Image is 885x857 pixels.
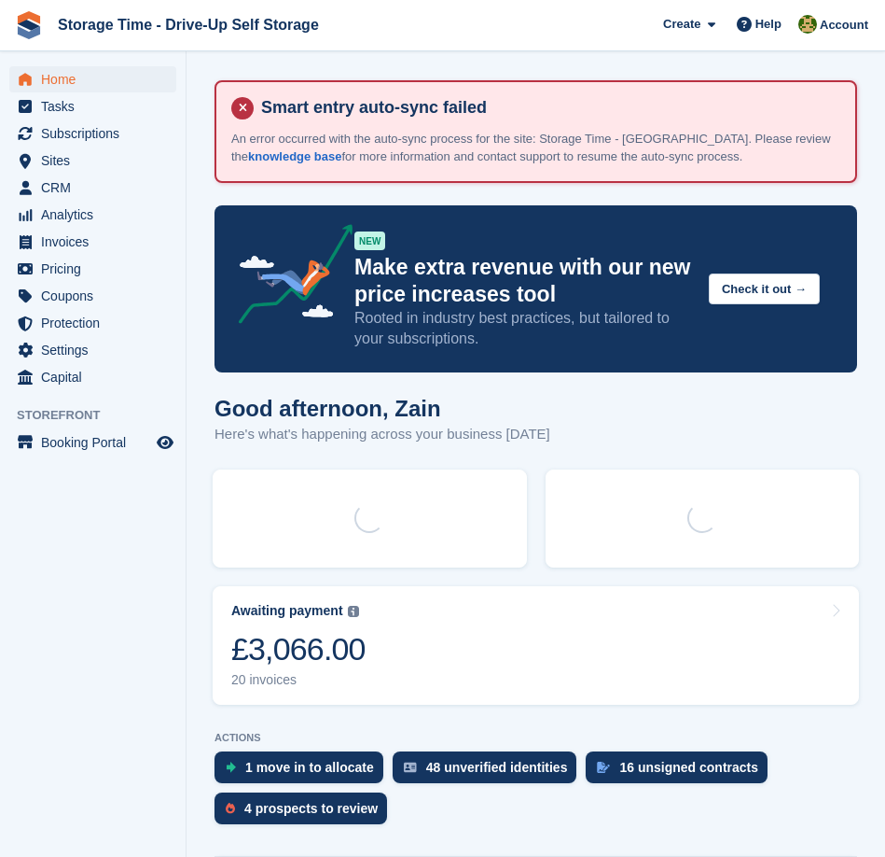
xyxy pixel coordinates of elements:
[41,120,153,147] span: Subscriptions
[9,202,176,228] a: menu
[426,760,568,775] div: 48 unverified identities
[393,752,587,793] a: 48 unverified identities
[244,801,378,816] div: 4 prospects to review
[15,11,43,39] img: stora-icon-8386f47178a22dfd0bd8f6a31ec36ba5ce8667c1dd55bd0f319d3a0aa187defe.svg
[354,232,385,250] div: NEW
[348,606,359,617] img: icon-info-grey-7440780725fd019a000dd9b08b2336e03edf1995a4989e88bcd33f0948082b44.svg
[798,15,817,34] img: Zain Sarwar
[17,406,186,425] span: Storefront
[214,732,857,744] p: ACTIONS
[226,803,235,814] img: prospect-51fa495bee0391a8d652442698ab0144808aea92771e9ea1ae160a38d050c398.svg
[709,274,820,304] button: Check it out →
[41,283,153,309] span: Coupons
[231,672,366,688] div: 20 invoices
[214,396,550,421] h1: Good afternoon, Zain
[214,424,550,445] p: Here's what's happening across your business [DATE]
[41,175,153,201] span: CRM
[9,175,176,201] a: menu
[41,148,153,174] span: Sites
[9,66,176,92] a: menu
[9,229,176,255] a: menu
[9,310,176,336] a: menu
[41,364,153,390] span: Capital
[41,93,153,119] span: Tasks
[9,337,176,363] a: menu
[9,256,176,282] a: menu
[9,148,176,174] a: menu
[214,793,396,834] a: 4 prospects to review
[231,630,366,668] div: £3,066.00
[41,229,153,255] span: Invoices
[586,752,777,793] a: 16 unsigned contracts
[223,224,353,330] img: price-adjustments-announcement-icon-8257ccfd72463d97f412b2fc003d46551f7dbcb40ab6d574587a9cd5c0d94...
[354,308,694,349] p: Rooted in industry best practices, but tailored to your subscriptions.
[213,586,859,705] a: Awaiting payment £3,066.00 20 invoices
[9,93,176,119] a: menu
[9,283,176,309] a: menu
[597,762,610,773] img: contract_signature_icon-13c848040528278c33f63329250d36e43548de30e8caae1d1a13099fd9432cc5.svg
[245,760,374,775] div: 1 move in to allocate
[50,9,326,40] a: Storage Time - Drive-Up Self Storage
[248,149,341,163] a: knowledge base
[820,16,868,35] span: Account
[41,337,153,363] span: Settings
[254,97,840,119] h4: Smart entry auto-sync failed
[354,254,694,308] p: Make extra revenue with our new price increases tool
[9,429,176,456] a: menu
[214,752,393,793] a: 1 move in to allocate
[619,760,758,775] div: 16 unsigned contracts
[41,310,153,336] span: Protection
[41,202,153,228] span: Analytics
[41,256,153,282] span: Pricing
[755,15,781,34] span: Help
[9,120,176,147] a: menu
[404,762,417,773] img: verify_identity-adf6edd0f0f0b5bbfe63781bf79b02c33cf7c696d77639b501bdc392416b5a36.svg
[226,762,236,773] img: move_ins_to_allocate_icon-fdf77a2bb77ea45bf5b3d319d69a93e2d87916cf1d5bf7949dd705db3b84f3ca.svg
[154,431,176,454] a: Preview store
[663,15,700,34] span: Create
[9,364,176,390] a: menu
[41,429,153,456] span: Booking Portal
[231,130,840,166] p: An error occurred with the auto-sync process for the site: Storage Time - [GEOGRAPHIC_DATA]. Plea...
[231,603,343,619] div: Awaiting payment
[41,66,153,92] span: Home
